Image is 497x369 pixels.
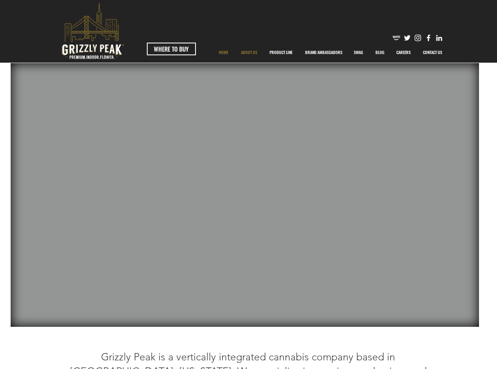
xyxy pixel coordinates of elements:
[263,42,299,63] a: PRODUCT LINE
[435,34,443,42] img: Likedin
[11,63,479,327] div: Your Video Title video player
[392,34,443,42] ul: Social Bar
[154,45,189,53] span: WHERE TO BUY
[299,42,348,63] div: BRAND AMBASSADORS
[392,42,415,63] p: CAREERS
[424,34,433,42] img: Facebook
[392,34,401,42] img: weedmaps
[403,34,412,42] img: Twitter
[265,42,297,63] p: PRODUCT LINE
[390,42,417,63] a: CAREERS
[350,42,367,63] p: SWAG
[348,42,369,63] a: SWAG
[62,3,124,59] svg: premium-indoor-flower
[215,42,232,63] p: HOME
[213,42,449,63] nav: Site
[301,42,346,63] p: BRAND AMBASSADORS
[419,42,446,63] p: CONTACT US
[414,34,422,42] img: Instagram
[369,42,390,63] a: BLOG
[371,42,389,63] p: BLOG
[147,43,196,55] a: WHERE TO BUY
[237,42,261,63] p: ABOUT US
[213,42,235,63] a: HOME
[417,42,449,63] a: CONTACT US
[235,42,263,63] a: ABOUT US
